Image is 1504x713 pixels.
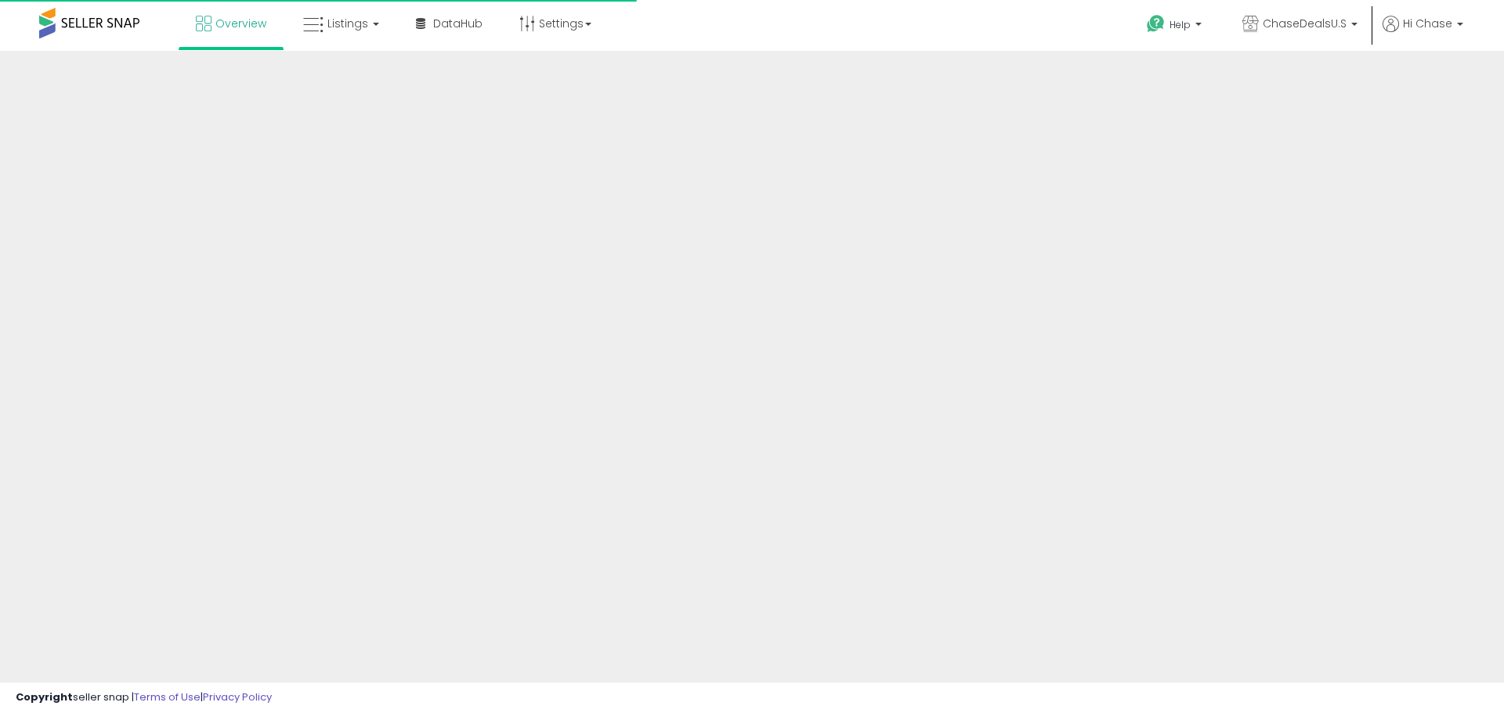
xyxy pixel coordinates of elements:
span: ChaseDealsU.S [1263,16,1347,31]
a: Privacy Policy [203,690,272,704]
span: Overview [215,16,266,31]
div: seller snap | | [16,690,272,705]
span: Listings [327,16,368,31]
a: Hi Chase [1383,16,1463,51]
span: DataHub [433,16,483,31]
span: Hi Chase [1403,16,1452,31]
strong: Copyright [16,690,73,704]
a: Terms of Use [134,690,201,704]
a: Help [1134,2,1217,51]
i: Get Help [1146,14,1166,34]
span: Help [1170,18,1191,31]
